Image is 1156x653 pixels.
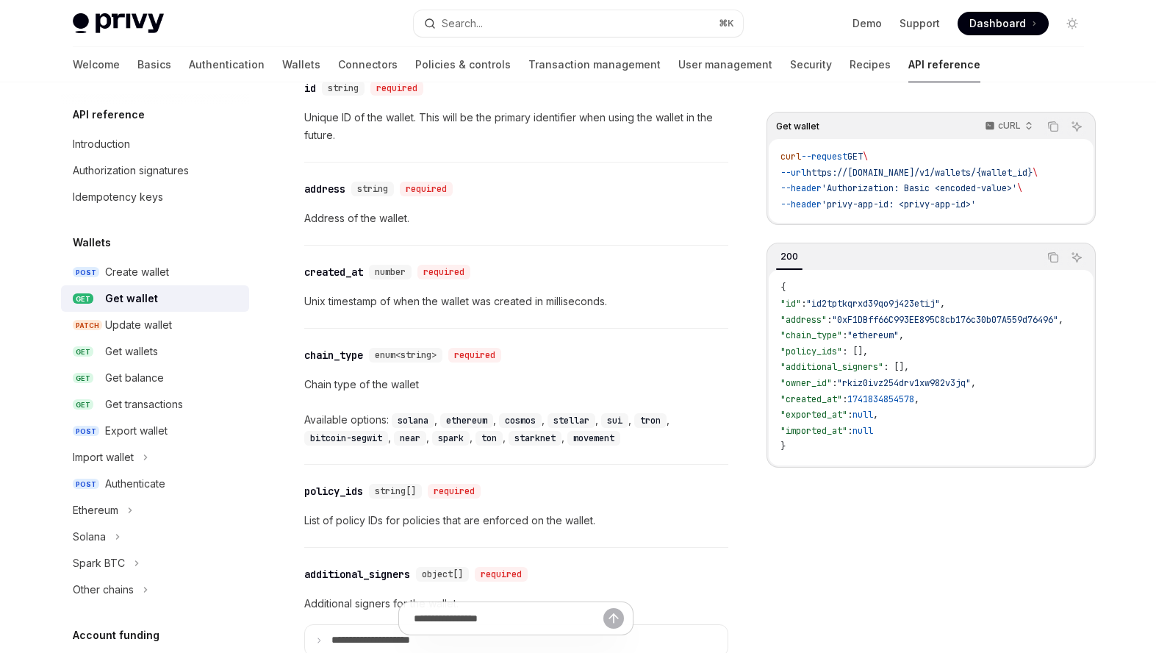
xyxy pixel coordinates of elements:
code: tron [634,413,667,428]
span: "id" [780,298,801,310]
a: Authentication [189,47,265,82]
span: \ [863,151,868,163]
code: near [394,431,426,446]
span: GET [73,293,93,304]
button: Open search [414,10,743,37]
code: cosmos [499,413,542,428]
a: Introduction [61,131,249,157]
a: Wallets [282,47,320,82]
code: bitcoin-segwit [304,431,388,446]
a: Security [790,47,832,82]
span: : [847,425,852,437]
span: curl [780,151,801,163]
span: string [357,183,388,195]
div: , [392,411,440,429]
div: Ethereum [73,502,118,519]
span: null [852,425,873,437]
button: Ask AI [1067,117,1086,136]
a: Connectors [338,47,398,82]
button: Copy the contents from the code block [1044,248,1063,267]
span: string [328,82,359,94]
a: POSTExport wallet [61,418,249,444]
button: cURL [977,114,1039,139]
button: Toggle Solana section [61,524,249,550]
a: Transaction management [528,47,661,82]
span: "address" [780,314,827,326]
span: "imported_at" [780,425,847,437]
div: Search... [442,15,483,32]
div: , [304,429,394,446]
h5: Wallets [73,234,111,251]
span: enum<string> [375,349,437,361]
span: "additional_signers" [780,361,883,373]
span: null [852,409,873,421]
div: Solana [73,528,106,546]
div: Export wallet [105,422,168,440]
a: Dashboard [958,12,1049,35]
img: light logo [73,13,164,34]
div: , [509,429,567,446]
div: Introduction [73,135,130,153]
span: Dashboard [969,16,1026,31]
div: , [601,411,634,429]
span: PATCH [73,320,102,331]
div: , [499,411,548,429]
button: Toggle dark mode [1060,12,1084,35]
div: Authorization signatures [73,162,189,179]
span: object[] [422,568,463,580]
span: POST [73,267,99,278]
div: Spark BTC [73,554,125,572]
div: , [440,411,499,429]
code: sui [601,413,628,428]
span: POST [73,426,99,437]
div: additional_signers [304,567,410,582]
span: --url [780,167,806,179]
div: , [475,429,509,446]
input: Ask a question... [414,602,603,635]
span: : [], [883,361,909,373]
span: , [914,393,919,405]
span: \ [1017,182,1022,194]
div: , [432,429,475,446]
a: Idempotency keys [61,184,249,210]
div: Other chains [73,581,134,599]
span: : [], [842,346,868,357]
span: https://[DOMAIN_NAME]/v1/wallets/{wallet_id} [806,167,1033,179]
span: --header [780,199,822,210]
div: required [448,348,501,363]
div: Update wallet [105,316,172,334]
span: --request [801,151,847,163]
div: Authenticate [105,475,165,493]
div: id [304,81,316,96]
span: "id2tptkqrxd39qo9j423etij" [806,298,940,310]
a: Authorization signatures [61,157,249,184]
p: List of policy IDs for policies that are enforced on the wallet. [304,512,728,529]
span: GET [73,373,93,384]
a: GETGet wallet [61,285,249,312]
a: Policies & controls [415,47,511,82]
button: Send message [603,608,624,629]
a: User management [678,47,772,82]
span: GET [73,399,93,410]
div: Available options: [304,411,728,446]
span: 'privy-app-id: <privy-app-id>' [822,199,976,210]
a: PATCHUpdate wallet [61,312,249,338]
span: : [827,314,832,326]
span: } [780,440,786,452]
span: "ethereum" [847,329,899,341]
code: movement [567,431,620,446]
div: policy_ids [304,484,363,499]
span: , [971,377,976,389]
code: solana [392,413,434,428]
p: Address of the wallet. [304,210,728,227]
span: "created_at" [780,393,842,405]
code: ton [475,431,503,446]
div: required [400,182,453,196]
div: Get wallets [105,343,158,360]
span: : [847,409,852,421]
span: 'Authorization: Basic <encoded-value>' [822,182,1017,194]
span: "rkiz0ivz254drv1xw982v3jq" [837,377,971,389]
span: number [375,266,406,278]
span: "owner_id" [780,377,832,389]
button: Toggle Ethereum section [61,497,249,524]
